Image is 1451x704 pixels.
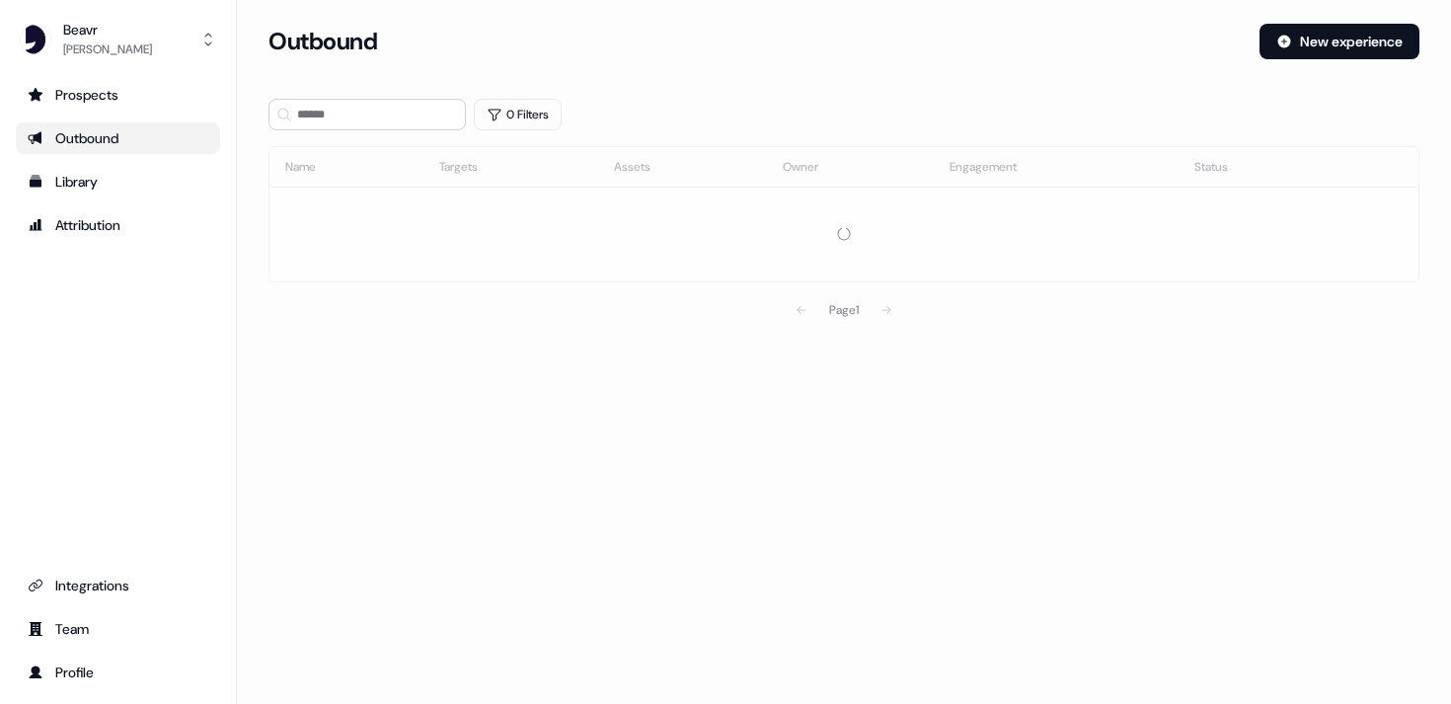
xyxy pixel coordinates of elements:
div: Outbound [28,128,208,148]
a: Go to attribution [16,209,220,241]
a: Go to outbound experience [16,122,220,154]
div: Integrations [28,576,208,595]
div: Library [28,172,208,192]
a: Go to team [16,613,220,645]
a: Go to templates [16,166,220,197]
a: Go to prospects [16,79,220,111]
a: Go to profile [16,657,220,688]
button: New experience [1260,24,1419,59]
div: Team [28,619,208,639]
div: Beavr [63,20,152,39]
button: Beavr[PERSON_NAME] [16,16,220,63]
div: Prospects [28,85,208,105]
a: Go to integrations [16,570,220,601]
h3: Outbound [268,27,377,56]
button: 0 Filters [474,99,562,130]
div: Profile [28,663,208,682]
div: [PERSON_NAME] [63,39,152,59]
div: Attribution [28,215,208,235]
